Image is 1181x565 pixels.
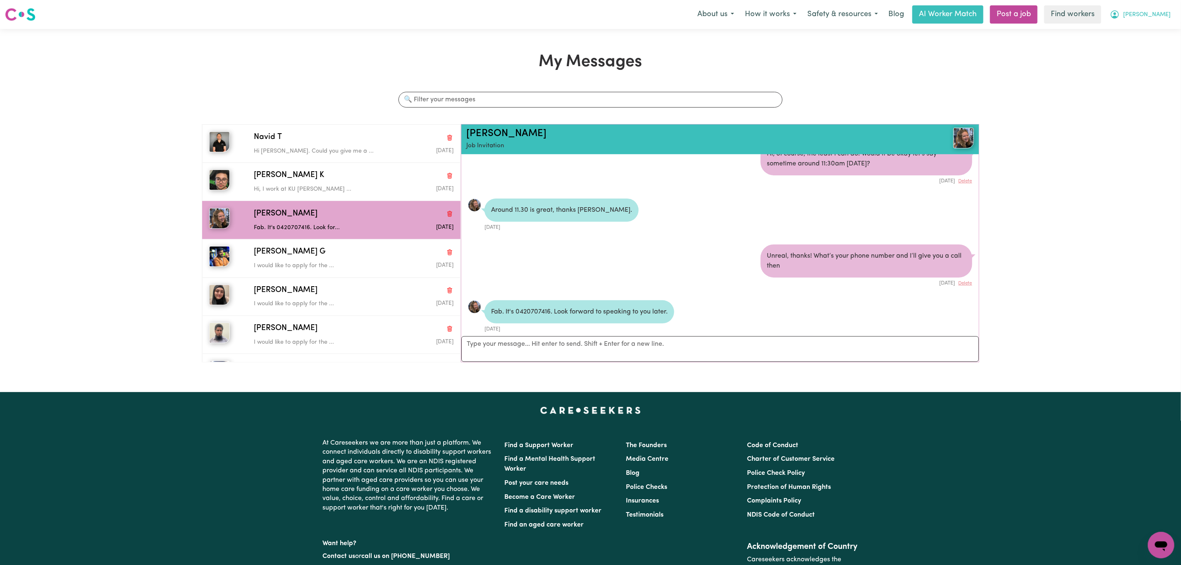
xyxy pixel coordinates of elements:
a: Complaints Policy [747,498,801,504]
button: Akhil Goud G[PERSON_NAME] GDelete conversationI would like to apply for the ...Message sent on Au... [202,239,460,277]
img: View Lucy W's profile [953,128,974,148]
a: Media Centre [626,456,668,462]
button: Delete conversation [446,132,453,143]
img: A4FF246B549E84EDDE1A59982BB8EB12_avatar_blob [468,300,481,314]
div: Hi, of course, the least I can do! Would it be okay let’s say sometime around 11:30am [DATE]? [761,142,972,175]
button: Delete conversation [446,208,453,219]
p: At Careseekers we are more than just a platform. We connect individuals directly to disability su... [323,435,495,516]
a: View Lucy W's profile [468,300,481,314]
span: [PERSON_NAME] [254,323,317,335]
a: Find a disability support worker [505,508,602,514]
p: I would like to apply for the ... [254,299,387,309]
a: Find workers [1044,5,1101,24]
button: Delete [959,178,972,185]
h2: Acknowledgement of Country [747,542,858,552]
span: Message sent on August 4, 2025 [436,263,453,268]
button: My Account [1105,6,1176,23]
button: Lyn A[PERSON_NAME]Delete conversationI would like to apply for the ...Message sent on August 4, 2025 [202,278,460,316]
button: How it works [740,6,802,23]
a: Protection of Human Rights [747,484,831,491]
span: [PERSON_NAME] M [254,361,327,373]
button: Delete conversation [446,323,453,334]
p: Job Invitation [466,141,889,151]
button: Delete conversation [446,362,453,372]
a: Careseekers home page [540,407,641,414]
h1: My Messages [202,52,979,72]
img: Careseekers logo [5,7,36,22]
button: Delete conversation [446,170,453,181]
div: [DATE] [761,175,972,185]
p: Fab. It's 0420707416. Look for... [254,223,387,232]
a: Insurances [626,498,659,504]
div: Fab. It's 0420707416. Look forward to speaking to you later. [484,300,674,323]
img: Biplov K [209,170,230,190]
a: Find a Mental Health Support Worker [505,456,596,472]
span: [PERSON_NAME] K [254,170,324,182]
button: Delete [959,280,972,287]
span: Message sent on August 3, 2025 [436,339,453,345]
div: [DATE] [484,222,639,231]
span: [PERSON_NAME] [254,208,317,220]
div: Around 11.30 is great, thanks [PERSON_NAME]. [484,199,639,222]
img: Akhil Goud G [209,246,230,267]
a: Charter of Customer Service [747,456,835,462]
img: A4FF246B549E84EDDE1A59982BB8EB12_avatar_blob [468,199,481,212]
p: I would like to apply for the ... [254,338,387,347]
button: Navid TNavid TDelete conversationHi [PERSON_NAME]. Could you give me a ...Message sent on August ... [202,124,460,163]
button: NOOR M[PERSON_NAME]Delete conversationI would like to apply for the ...Message sent on August 3, ... [202,316,460,354]
p: I would like to apply for the ... [254,261,387,271]
a: call us on [PHONE_NUMBER] [362,553,450,560]
div: [DATE] [761,278,972,287]
p: Hi, I work at KU [PERSON_NAME] ... [254,185,387,194]
button: About us [692,6,740,23]
span: [PERSON_NAME] G [254,246,325,258]
span: Message sent on August 4, 2025 [436,301,453,306]
img: Lucy W [209,208,230,229]
a: Testimonials [626,512,663,518]
button: Mohammad Shipon M[PERSON_NAME] MDelete conversationI would like to apply for the ...Message sent ... [202,354,460,392]
span: Message sent on August 5, 2025 [436,225,453,230]
button: Delete conversation [446,247,453,258]
button: Delete conversation [446,285,453,296]
div: [DATE] [484,323,674,333]
p: Hi [PERSON_NAME]. Could you give me a ... [254,147,387,156]
span: [PERSON_NAME] [254,285,317,297]
a: Police Check Policy [747,470,805,476]
span: Message sent on August 5, 2025 [436,186,453,192]
a: [PERSON_NAME] [466,129,546,139]
a: Contact us [323,553,355,560]
a: Blog [626,470,639,476]
p: or [323,548,495,564]
span: [PERSON_NAME] [1123,10,1171,19]
iframe: Button to launch messaging window, conversation in progress [1148,532,1174,558]
button: Biplov K[PERSON_NAME] KDelete conversationHi, I work at KU [PERSON_NAME] ...Message sent on Augus... [202,163,460,201]
span: Navid T [254,132,282,144]
a: Lucy W [889,128,974,148]
img: Lyn A [209,285,230,305]
img: Mohammad Shipon M [209,361,230,381]
input: 🔍 Filter your messages [398,92,782,108]
a: Find an aged care worker [505,522,584,528]
a: Code of Conduct [747,442,798,449]
a: Become a Care Worker [505,494,575,500]
a: Police Checks [626,484,667,491]
span: Message sent on August 2, 2025 [436,148,453,153]
a: Post your care needs [505,480,569,486]
img: NOOR M [209,323,230,343]
a: View Lucy W's profile [468,199,481,212]
a: The Founders [626,442,667,449]
p: Want help? [323,536,495,548]
a: Blog [883,5,909,24]
a: Careseekers logo [5,5,36,24]
button: Safety & resources [802,6,883,23]
button: Lucy W[PERSON_NAME]Delete conversationFab. It's 0420707416. Look for...Message sent on August 5, ... [202,201,460,239]
a: AI Worker Match [912,5,983,24]
a: Find a Support Worker [505,442,574,449]
a: Post a job [990,5,1038,24]
a: NDIS Code of Conduct [747,512,815,518]
img: Navid T [209,132,230,152]
div: Unreal, thanks! What’s your phone number and I’ll give you a call then [761,244,972,278]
